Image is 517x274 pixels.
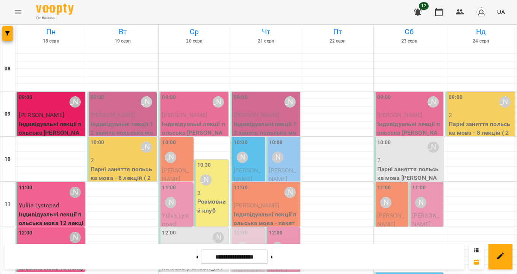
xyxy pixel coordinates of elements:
p: Індивідуальні лекції польська мова 12 лекцій [PERSON_NAME] [19,210,84,237]
div: Anna Litkovets [213,96,224,108]
div: Valentyna Krytskaliuk [380,197,392,208]
span: UA [497,8,505,16]
p: Парні заняття польська мова - 8 лекцій ( 2 особи ) [91,165,156,192]
label: 11:00 [234,184,248,192]
div: Anna Litkovets [428,96,439,108]
div: Sofiia Aloshyna [499,96,511,108]
h6: 11 [5,200,11,209]
h6: 09 [5,110,11,118]
div: Anna Litkovets [70,232,81,243]
div: Anna Litkovets [237,152,248,163]
h6: 24 серп [446,38,515,45]
h6: 18 серп [17,38,86,45]
h6: Вт [88,26,157,38]
p: 3 [197,189,227,198]
h6: 20 серп [160,38,229,45]
span: [PERSON_NAME] [162,111,207,119]
span: [PERSON_NAME] [19,111,64,119]
div: Anna Litkovets [415,197,426,208]
h6: Чт [231,26,301,38]
label: 12:00 [234,229,248,237]
p: Індивідуальні лекції польська мова - пакет 8 занять [234,210,299,237]
div: Anna Litkovets [428,142,439,153]
h6: Ср [160,26,229,38]
label: 09:00 [19,93,33,102]
label: 10:00 [91,139,104,147]
span: [PERSON_NAME] [234,202,279,209]
span: [PERSON_NAME] [162,167,189,183]
div: Sofiia Aloshyna [141,142,152,153]
label: 10:00 [234,139,248,147]
span: [PERSON_NAME] [377,212,404,228]
h6: Сб [375,26,444,38]
label: 09:00 [91,93,104,102]
p: Індивідуальні лекції польська [PERSON_NAME] 8 занять [162,120,227,146]
span: 12 [419,2,429,10]
span: [PERSON_NAME] [412,212,439,228]
div: Anna Litkovets [213,232,224,243]
div: Valentyna Krytskaliuk [272,152,283,163]
button: Menu [9,3,27,21]
div: Anna Litkovets [70,187,81,198]
label: 09:00 [377,93,391,102]
label: 10:30 [197,161,211,169]
label: 09:00 [162,93,176,102]
span: Yuliia Lystopad [19,202,59,209]
label: 12:00 [19,229,33,237]
div: Sofiia Aloshyna [200,174,212,186]
h6: 23 серп [375,38,444,45]
span: Yuliia Lystopad [162,212,189,228]
h6: 08 [5,65,11,73]
p: Парні заняття польська мова - 8 лекцій ( 2 особи ) [449,120,514,146]
label: 11:00 [19,184,33,192]
p: Парні заняття польська мова [PERSON_NAME] 8 занять [377,165,442,192]
img: Voopty Logo [36,4,74,15]
span: [PERSON_NAME] [269,167,296,183]
div: Valentyna Krytskaliuk [165,152,176,163]
div: Anna Litkovets [165,197,176,208]
label: 09:00 [449,93,463,102]
p: Індивідуальні лекції польська [PERSON_NAME] 8 занять [19,120,84,146]
img: avatar_s.png [476,7,487,17]
div: Valentyna Krytskaliuk [284,96,296,108]
label: 10:00 [377,139,391,147]
h6: 21 серп [231,38,301,45]
span: [PERSON_NAME] [234,111,279,119]
span: [PERSON_NAME] [377,111,423,119]
button: UA [494,5,508,19]
div: Anna Litkovets [70,96,81,108]
label: 11:00 [412,184,426,192]
label: 12:00 [162,229,176,237]
p: Індивідуальні лекції 12 занять польська мова [234,120,299,146]
h6: 19 серп [88,38,157,45]
label: 10:00 [162,139,176,147]
h6: 22 серп [303,38,372,45]
span: [PERSON_NAME] [91,111,136,119]
label: 11:00 [162,184,176,192]
div: Valentyna Krytskaliuk [141,96,152,108]
label: 09:00 [234,93,248,102]
p: 2 [449,111,514,120]
p: 2 [91,156,156,165]
h6: Нд [446,26,515,38]
p: 2 [377,156,442,165]
div: Valentyna Krytskaliuk [284,187,296,198]
label: 12:00 [269,229,283,237]
p: Індивідуальні лекції польська [PERSON_NAME] 8 занять [377,120,442,146]
label: 11:00 [377,184,391,192]
h6: Пн [17,26,86,38]
span: [PERSON_NAME] [234,167,261,183]
h6: Пт [303,26,372,38]
p: Індивідуальні лекції 12 занять польська мова [91,120,156,146]
p: Розмовний клуб [197,197,227,215]
h6: 10 [5,155,11,163]
span: For Business [36,15,74,20]
label: 10:00 [269,139,283,147]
